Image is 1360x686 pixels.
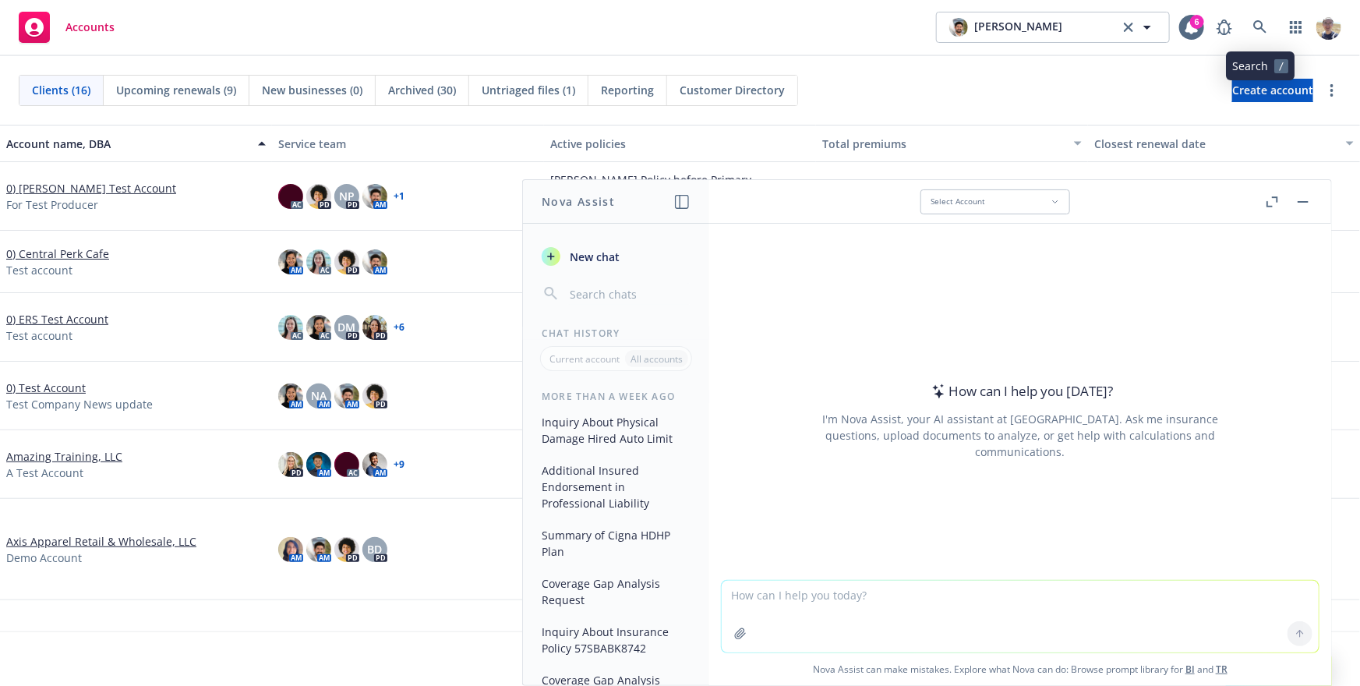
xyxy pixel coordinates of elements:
[1232,79,1313,102] a: Create account
[535,619,697,661] button: Inquiry About Insurance Policy 57SBABK8742
[394,460,404,469] a: + 9
[523,327,709,340] div: Chat History
[311,387,327,404] span: NA
[262,82,362,98] span: New businesses (0)
[272,125,544,162] button: Service team
[278,136,538,152] div: Service team
[1281,12,1312,43] a: Switch app
[339,188,355,204] span: NP
[362,384,387,408] img: photo
[65,21,115,34] span: Accounts
[306,315,331,340] img: photo
[6,550,82,566] span: Demo Account
[567,283,691,305] input: Search chats
[715,653,1325,685] span: Nova Assist can make mistakes. Explore what Nova can do: Browse prompt library for and
[567,249,620,265] span: New chat
[32,82,90,98] span: Clients (16)
[306,184,331,209] img: photo
[6,448,122,465] a: Amazing Training, LLC
[6,327,72,344] span: Test account
[542,193,615,210] h1: Nova Assist
[368,541,383,557] span: BD
[334,452,359,477] img: photo
[6,180,176,196] a: 0) [PERSON_NAME] Test Account
[362,315,387,340] img: photo
[306,537,331,562] img: photo
[927,381,1114,401] div: How can I help you [DATE]?
[1232,76,1313,105] span: Create account
[631,352,683,366] p: All accounts
[535,458,697,516] button: Additional Insured Endorsement in Professional Liability
[1190,15,1204,29] div: 6
[1094,136,1337,152] div: Closest renewal date
[278,249,303,274] img: photo
[278,452,303,477] img: photo
[936,12,1170,43] button: photo[PERSON_NAME]clear selection
[523,390,709,403] div: More than a week ago
[12,5,121,49] a: Accounts
[920,189,1070,214] button: Select Account
[6,136,249,152] div: Account name, DBA
[482,82,575,98] span: Untriaged files (1)
[338,319,356,335] span: DM
[306,249,331,274] img: photo
[278,537,303,562] img: photo
[6,262,72,278] span: Test account
[949,18,968,37] img: photo
[535,242,697,271] button: New chat
[535,409,697,451] button: Inquiry About Physical Damage Hired Auto Limit
[278,384,303,408] img: photo
[535,571,697,613] button: Coverage Gap Analysis Request
[278,184,303,209] img: photo
[278,315,303,340] img: photo
[1119,18,1138,37] a: clear selection
[680,82,785,98] span: Customer Directory
[6,533,196,550] a: Axis Apparel Retail & Wholesale, LLC
[306,452,331,477] img: photo
[1245,12,1276,43] a: Search
[1088,125,1360,162] button: Closest renewal date
[6,246,109,262] a: 0) Central Perk Cafe
[362,184,387,209] img: photo
[822,136,1065,152] div: Total premiums
[549,352,620,366] p: Current account
[1323,81,1341,100] a: more
[388,82,456,98] span: Archived (30)
[816,125,1088,162] button: Total premiums
[550,136,810,152] div: Active policies
[6,396,153,412] span: Test Company News update
[974,18,1062,37] span: [PERSON_NAME]
[1316,15,1341,40] img: photo
[334,384,359,408] img: photo
[334,249,359,274] img: photo
[6,465,83,481] span: A Test Account
[801,411,1239,460] div: I'm Nova Assist, your AI assistant at [GEOGRAPHIC_DATA]. Ask me insurance questions, upload docum...
[116,82,236,98] span: Upcoming renewals (9)
[394,323,404,332] a: + 6
[544,125,816,162] button: Active policies
[362,249,387,274] img: photo
[535,522,697,564] button: Summary of Cigna HDHP Plan
[6,196,98,213] span: For Test Producer
[931,196,985,207] span: Select Account
[6,380,86,396] a: 0) Test Account
[362,452,387,477] img: photo
[1185,663,1195,676] a: BI
[550,171,810,188] a: [PERSON_NAME] Policy before Primary
[601,82,654,98] span: Reporting
[1209,12,1240,43] a: Report a Bug
[6,311,108,327] a: 0) ERS Test Account
[334,537,359,562] img: photo
[1216,663,1228,676] a: TR
[394,192,404,201] a: + 1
